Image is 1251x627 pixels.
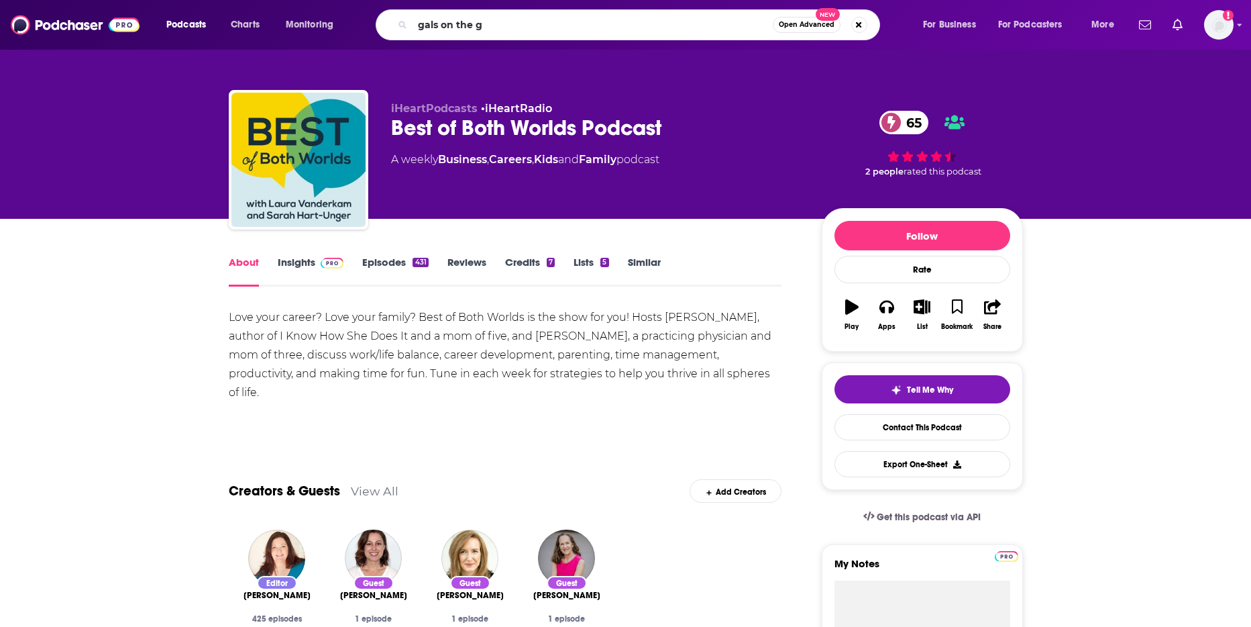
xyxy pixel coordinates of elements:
div: 65 2 peoplerated this podcast [822,102,1023,185]
button: Show profile menu [1204,10,1234,40]
span: [PERSON_NAME] [243,590,311,601]
span: More [1091,15,1114,34]
img: Phyllis Nichols [248,530,305,587]
span: Monitoring [286,15,333,34]
button: Export One-Sheet [834,451,1010,477]
span: New [816,8,840,21]
a: Manoush Zomorodi [340,590,407,601]
a: Similar [628,256,661,287]
div: Love your career? Love your family? Best of Both Worlds is the show for you! Hosts [PERSON_NAME],... [229,308,782,402]
button: open menu [989,14,1082,36]
div: 5 [600,258,608,267]
img: Podchaser - Follow, Share and Rate Podcasts [11,12,140,38]
div: 1 episode [336,614,411,624]
a: InsightsPodchaser Pro [278,256,344,287]
img: Podchaser Pro [995,551,1018,562]
div: 425 episodes [239,614,315,624]
button: Share [975,291,1010,339]
span: For Business [923,15,976,34]
span: [PERSON_NAME] [340,590,407,601]
a: Kids [534,153,558,166]
span: rated this podcast [904,166,981,177]
span: iHeartPodcasts [391,102,478,115]
a: Phyllis Nichols [243,590,311,601]
button: tell me why sparkleTell Me Why [834,375,1010,403]
a: Pro website [995,549,1018,562]
a: Show notifications dropdown [1134,13,1156,36]
button: Follow [834,221,1010,250]
div: Editor [257,576,297,590]
img: Nancy Reddy [441,530,498,587]
a: iHeartRadio [485,102,552,115]
div: Share [983,323,1001,331]
div: Bookmark [941,323,973,331]
img: Manoush Zomorodi [345,530,402,587]
span: Logged in as mijal [1204,10,1234,40]
div: Play [845,323,859,331]
a: Lists5 [574,256,608,287]
a: Family [579,153,616,166]
svg: Add a profile image [1223,10,1234,21]
img: User Profile [1204,10,1234,40]
button: open menu [157,14,223,36]
img: Podchaser Pro [321,258,344,269]
span: 65 [893,111,928,134]
a: 65 [879,111,928,134]
span: , [487,153,489,166]
span: Tell Me Why [907,385,953,395]
a: Reviews [447,256,486,287]
span: Podcasts [166,15,206,34]
a: Nancy Reddy [437,590,504,601]
span: , [532,153,534,166]
span: and [558,153,579,166]
a: Charts [222,14,268,36]
a: About [229,256,259,287]
div: A weekly podcast [391,152,659,168]
label: My Notes [834,557,1010,581]
span: Get this podcast via API [877,512,981,523]
div: 431 [413,258,428,267]
button: Play [834,291,869,339]
button: open menu [276,14,351,36]
span: Open Advanced [779,21,834,28]
a: Episodes431 [362,256,428,287]
a: Credits7 [505,256,555,287]
span: Charts [231,15,260,34]
span: 2 people [865,166,904,177]
div: 1 episode [529,614,604,624]
div: Guest [547,576,587,590]
span: For Podcasters [998,15,1063,34]
img: Amy Rasdal [538,530,595,587]
button: open menu [914,14,993,36]
div: 7 [547,258,555,267]
a: Contact This Podcast [834,414,1010,440]
div: Search podcasts, credits, & more... [388,9,893,40]
span: [PERSON_NAME] [533,590,600,601]
div: Guest [353,576,394,590]
div: Add Creators [690,479,781,503]
button: Apps [869,291,904,339]
a: Show notifications dropdown [1167,13,1188,36]
button: open menu [1082,14,1131,36]
a: Get this podcast via API [853,501,992,534]
div: 1 episode [433,614,508,624]
img: Best of Both Worlds Podcast [231,93,366,227]
button: List [904,291,939,339]
button: Open AdvancedNew [773,17,840,33]
div: Apps [878,323,895,331]
span: • [481,102,552,115]
div: Rate [834,256,1010,283]
a: Careers [489,153,532,166]
div: List [917,323,928,331]
a: Creators & Guests [229,483,340,499]
a: Amy Rasdal [533,590,600,601]
button: Bookmark [940,291,975,339]
span: [PERSON_NAME] [437,590,504,601]
a: Business [438,153,487,166]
